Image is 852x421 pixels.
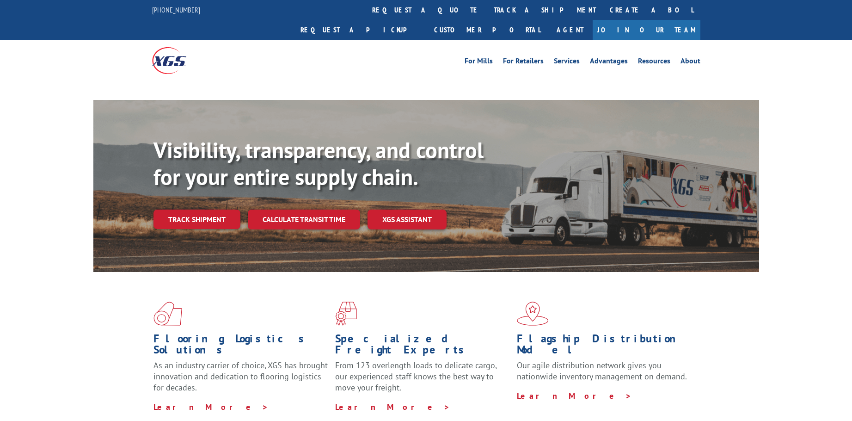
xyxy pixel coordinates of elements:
[680,57,700,68] a: About
[153,210,240,229] a: Track shipment
[153,136,484,191] b: Visibility, transparency, and control for your entire supply chain.
[248,210,360,229] a: Calculate transit time
[368,210,447,229] a: XGS ASSISTANT
[638,57,670,68] a: Resources
[153,302,182,326] img: xgs-icon-total-supply-chain-intelligence-red
[465,57,493,68] a: For Mills
[153,333,328,360] h1: Flooring Logistics Solutions
[517,360,687,382] span: Our agile distribution network gives you nationwide inventory management on demand.
[554,57,580,68] a: Services
[335,360,510,401] p: From 123 overlength loads to delicate cargo, our experienced staff knows the best way to move you...
[335,302,357,326] img: xgs-icon-focused-on-flooring-red
[590,57,628,68] a: Advantages
[593,20,700,40] a: Join Our Team
[517,390,632,401] a: Learn More >
[153,402,269,412] a: Learn More >
[547,20,593,40] a: Agent
[427,20,547,40] a: Customer Portal
[294,20,427,40] a: Request a pickup
[517,333,692,360] h1: Flagship Distribution Model
[517,302,549,326] img: xgs-icon-flagship-distribution-model-red
[152,5,200,14] a: [PHONE_NUMBER]
[335,333,510,360] h1: Specialized Freight Experts
[503,57,544,68] a: For Retailers
[153,360,328,393] span: As an industry carrier of choice, XGS has brought innovation and dedication to flooring logistics...
[335,402,450,412] a: Learn More >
